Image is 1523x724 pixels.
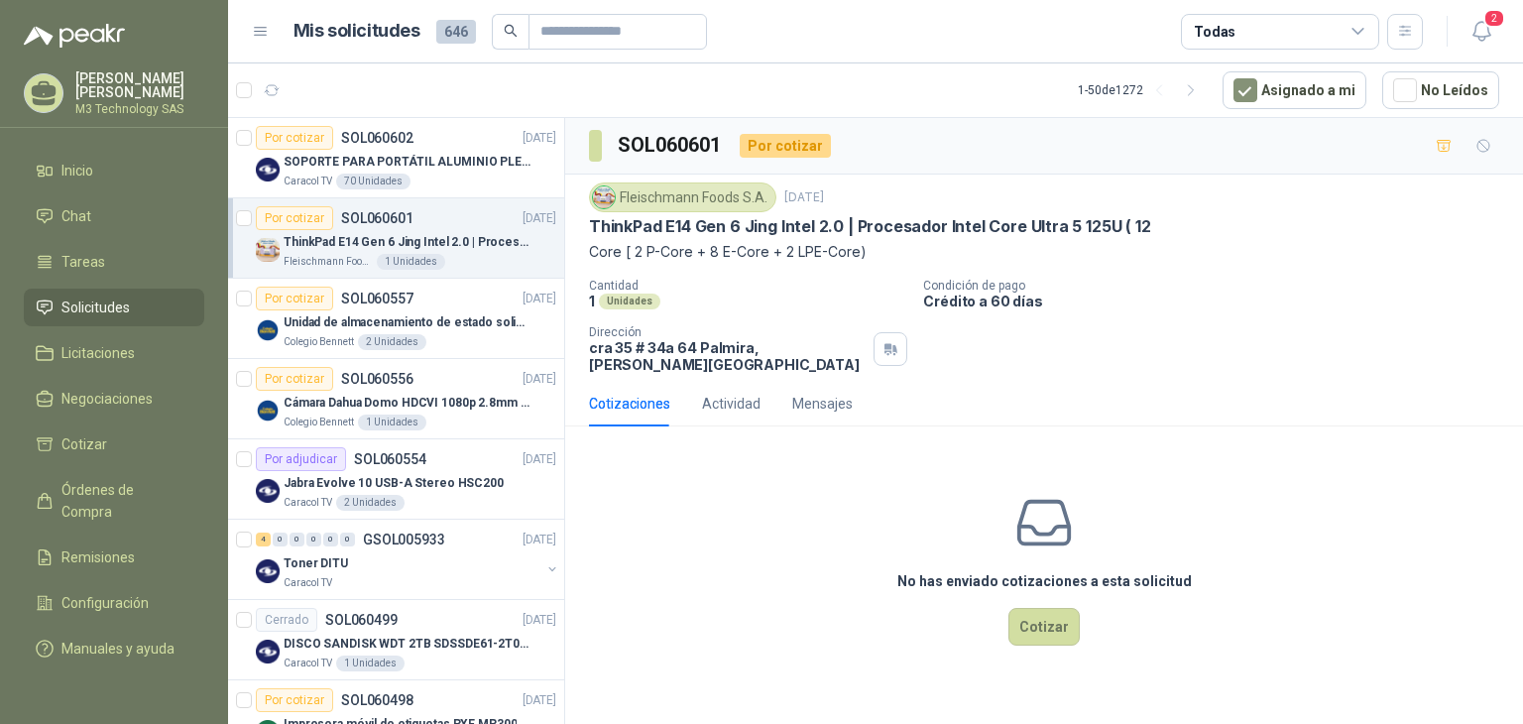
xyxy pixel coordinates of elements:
p: Toner DITU [284,554,348,573]
h3: SOL060601 [618,130,724,161]
div: 0 [323,533,338,546]
img: Company Logo [256,640,280,664]
div: Actividad [702,393,761,415]
p: M3 Technology SAS [75,103,204,115]
a: Chat [24,197,204,235]
span: 2 [1483,9,1505,28]
a: CerradoSOL060499[DATE] Company LogoDISCO SANDISK WDT 2TB SDSSDE61-2T00-G25Caracol TV1 Unidades [228,600,564,680]
div: Por cotizar [256,367,333,391]
button: Cotizar [1008,608,1080,646]
p: [DATE] [523,129,556,148]
div: 2 Unidades [358,334,426,350]
img: Company Logo [593,186,615,208]
span: Tareas [61,251,105,273]
h1: Mis solicitudes [293,17,420,46]
a: Configuración [24,584,204,622]
div: Fleischmann Foods S.A. [589,182,776,212]
div: Por cotizar [256,206,333,230]
img: Company Logo [256,399,280,422]
a: Remisiones [24,539,204,576]
p: GSOL005933 [363,533,445,546]
p: Cámara Dahua Domo HDCVI 1080p 2.8mm IP67 Led IR 30m mts nocturnos [284,394,530,413]
span: Negociaciones [61,388,153,410]
p: Cantidad [589,279,907,293]
p: cra 35 # 34a 64 Palmira , [PERSON_NAME][GEOGRAPHIC_DATA] [589,339,866,373]
a: 4 0 0 0 0 0 GSOL005933[DATE] Company LogoToner DITUCaracol TV [256,528,560,591]
span: Remisiones [61,546,135,568]
p: Colegio Bennett [284,415,354,430]
p: SOL060499 [325,613,398,627]
p: Fleischmann Foods S.A. [284,254,373,270]
p: Condición de pago [923,279,1515,293]
p: SOL060498 [341,693,413,707]
p: Crédito a 60 días [923,293,1515,309]
div: 4 [256,533,271,546]
p: SOL060554 [354,452,426,466]
div: 0 [306,533,321,546]
span: Licitaciones [61,342,135,364]
span: 646 [436,20,476,44]
div: Unidades [599,294,660,309]
img: Logo peakr [24,24,125,48]
div: Cerrado [256,608,317,632]
p: SOL060601 [341,211,413,225]
p: Core [ 2 P-Core + 8 E-Core + 2 LPE-Core) [589,241,1499,263]
div: Por cotizar [256,126,333,150]
img: Company Logo [256,479,280,503]
p: [PERSON_NAME] [PERSON_NAME] [75,71,204,99]
div: 0 [340,533,355,546]
div: Por cotizar [740,134,831,158]
p: Caracol TV [284,575,332,591]
img: Company Logo [256,559,280,583]
p: [DATE] [523,531,556,549]
a: Cotizar [24,425,204,463]
p: SOL060557 [341,292,413,305]
a: Por adjudicarSOL060554[DATE] Company LogoJabra Evolve 10 USB-A Stereo HSC200Caracol TV2 Unidades [228,439,564,520]
a: Negociaciones [24,380,204,418]
span: search [504,24,518,38]
p: Dirección [589,325,866,339]
p: SOL060556 [341,372,413,386]
div: 0 [273,533,288,546]
a: Inicio [24,152,204,189]
a: Por cotizarSOL060557[DATE] Company LogoUnidad de almacenamiento de estado solido Marca SK hynix [... [228,279,564,359]
img: Company Logo [256,238,280,262]
span: Chat [61,205,91,227]
div: 0 [290,533,304,546]
p: SOPORTE PARA PORTÁTIL ALUMINIO PLEGABLE VTA [284,153,530,172]
span: Manuales y ayuda [61,638,175,660]
button: Asignado a mi [1223,71,1366,109]
img: Company Logo [256,318,280,342]
p: Jabra Evolve 10 USB-A Stereo HSC200 [284,474,504,493]
div: Cotizaciones [589,393,670,415]
div: 1 Unidades [377,254,445,270]
p: Colegio Bennett [284,334,354,350]
div: 1 Unidades [358,415,426,430]
div: 1 - 50 de 1272 [1078,74,1207,106]
h3: No has enviado cotizaciones a esta solicitud [897,570,1192,592]
p: ThinkPad E14 Gen 6 Jing Intel 2.0 | Procesador Intel Core Ultra 5 125U ( 12 [284,233,530,252]
p: [DATE] [523,370,556,389]
p: [DATE] [523,209,556,228]
span: Cotizar [61,433,107,455]
a: Por cotizarSOL060556[DATE] Company LogoCámara Dahua Domo HDCVI 1080p 2.8mm IP67 Led IR 30m mts no... [228,359,564,439]
p: [DATE] [523,611,556,630]
p: 1 [589,293,595,309]
span: Solicitudes [61,297,130,318]
div: 2 Unidades [336,495,405,511]
p: [DATE] [523,290,556,308]
p: ThinkPad E14 Gen 6 Jing Intel 2.0 | Procesador Intel Core Ultra 5 125U ( 12 [589,216,1151,237]
div: Por cotizar [256,287,333,310]
span: Inicio [61,160,93,181]
a: Tareas [24,243,204,281]
p: Unidad de almacenamiento de estado solido Marca SK hynix [DATE] NVMe 256GB HFM256GDJTNG-8310A M.2... [284,313,530,332]
a: Solicitudes [24,289,204,326]
span: Configuración [61,592,149,614]
p: [DATE] [523,450,556,469]
img: Company Logo [256,158,280,181]
p: [DATE] [784,188,824,207]
div: 70 Unidades [336,174,410,189]
div: Mensajes [792,393,853,415]
div: Por adjudicar [256,447,346,471]
div: Por cotizar [256,688,333,712]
